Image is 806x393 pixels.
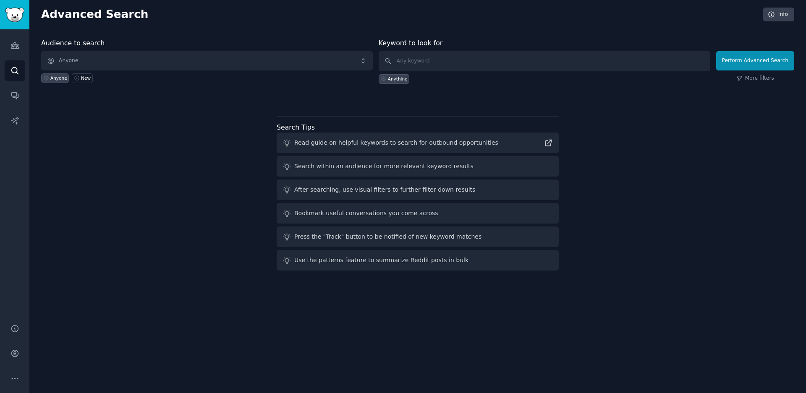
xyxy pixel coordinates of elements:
img: GummySearch logo [5,8,24,22]
div: Use the patterns feature to summarize Reddit posts in bulk [294,256,468,265]
div: Anyone [50,75,67,81]
div: New [81,75,91,81]
div: After searching, use visual filters to further filter down results [294,185,475,194]
div: Read guide on helpful keywords to search for outbound opportunities [294,138,498,147]
div: Anything [388,76,408,82]
label: Keyword to look for [379,39,443,47]
h2: Advanced Search [41,8,759,21]
div: Bookmark useful conversations you come across [294,209,438,218]
div: Press the "Track" button to be notified of new keyword matches [294,232,482,241]
div: Search within an audience for more relevant keyword results [294,162,474,171]
label: Search Tips [277,123,315,131]
a: New [72,73,92,83]
label: Audience to search [41,39,105,47]
button: Perform Advanced Search [716,51,794,70]
a: More filters [736,75,774,82]
button: Anyone [41,51,373,70]
input: Any keyword [379,51,710,71]
a: Info [763,8,794,22]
